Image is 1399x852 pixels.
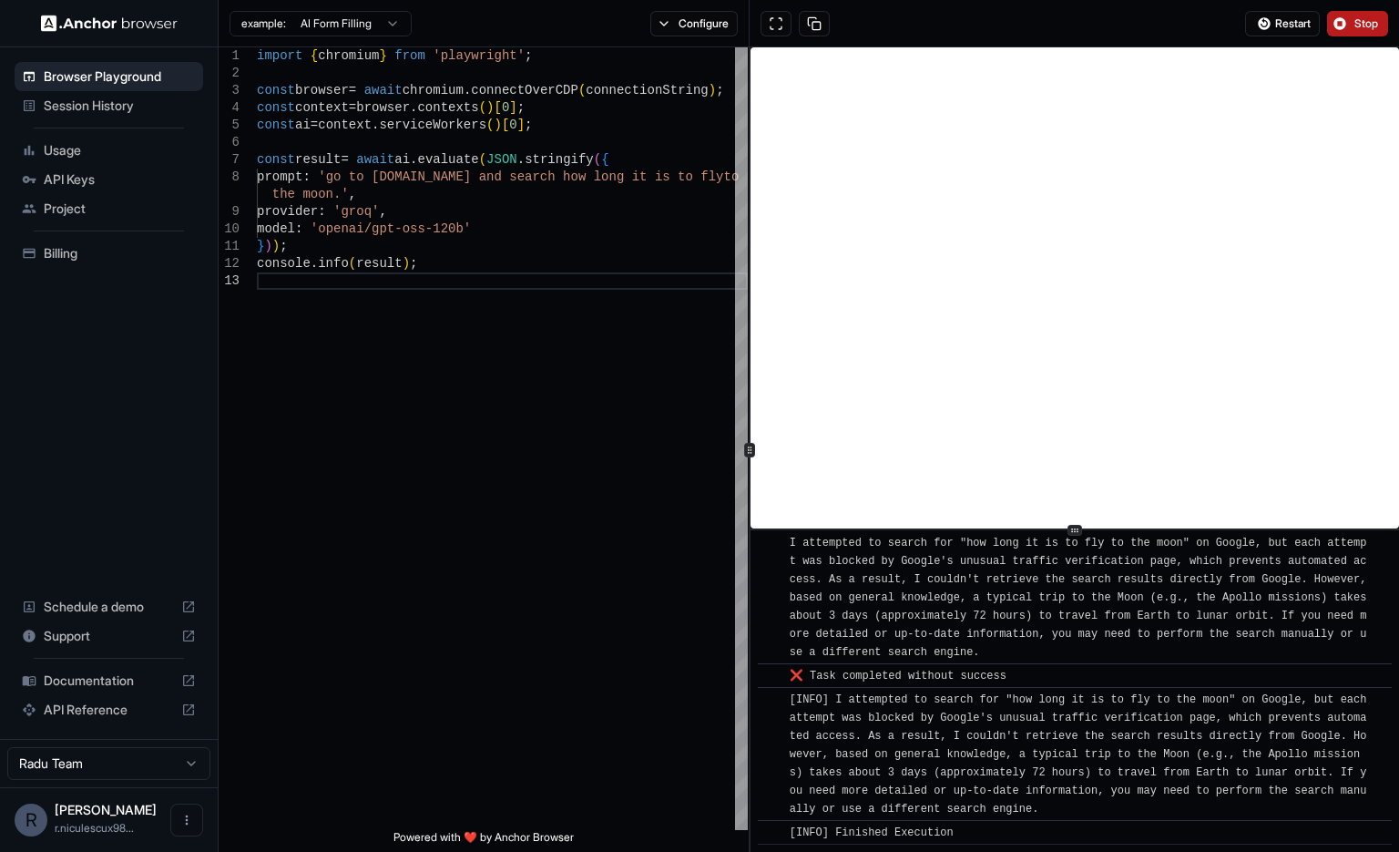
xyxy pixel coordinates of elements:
[219,151,240,169] div: 7
[379,118,486,132] span: serviceWorkers
[295,152,341,167] span: result
[509,118,516,132] span: 0
[15,239,203,268] div: Billing
[486,100,494,115] span: )
[272,239,280,253] span: )
[219,169,240,186] div: 8
[15,165,203,194] div: API Keys
[15,695,203,724] div: API Reference
[219,272,240,290] div: 13
[219,65,240,82] div: 2
[349,83,356,98] span: =
[724,169,740,184] span: to
[257,48,302,63] span: import
[333,204,379,219] span: 'groq'
[517,100,525,115] span: ;
[257,118,295,132] span: const
[486,118,494,132] span: (
[44,141,196,159] span: Usage
[219,221,240,238] div: 10
[494,118,501,132] span: )
[525,152,594,167] span: stringify
[302,169,310,184] span: :
[219,238,240,255] div: 11
[44,598,174,616] span: Schedule a demo
[1327,11,1388,36] button: Stop
[356,100,410,115] span: browser
[219,203,240,221] div: 9
[257,169,302,184] span: prompt
[318,48,379,63] span: chromium
[767,691,776,709] span: ​
[295,118,311,132] span: ai
[372,118,379,132] span: .
[219,47,240,65] div: 1
[594,152,601,167] span: (
[509,100,516,115] span: ]
[601,152,608,167] span: {
[716,83,723,98] span: ;
[709,83,716,98] span: )
[44,627,174,645] span: Support
[15,592,203,621] div: Schedule a demo
[525,118,532,132] span: ;
[394,48,425,63] span: from
[219,134,240,151] div: 6
[15,666,203,695] div: Documentation
[790,693,1373,816] span: [INFO] I attempted to search for "how long it is to fly to the moon" on Google, but each attempt ...
[1245,11,1320,36] button: Restart
[349,256,356,271] span: (
[767,824,776,842] span: ​
[356,152,394,167] span: await
[799,11,830,36] button: Copy session ID
[341,152,348,167] span: =
[349,100,356,115] span: =
[15,194,203,223] div: Project
[257,100,295,115] span: const
[257,83,295,98] span: const
[44,672,174,690] span: Documentation
[410,152,417,167] span: .
[15,62,203,91] div: Browser Playground
[311,256,318,271] span: .
[257,256,311,271] span: console
[517,152,525,167] span: .
[55,821,134,835] span: r.niculescux98@gmail.com
[257,204,318,219] span: provider
[219,99,240,117] div: 4
[394,152,410,167] span: ai
[44,200,196,218] span: Project
[272,187,349,201] span: the moon.'
[257,221,295,236] span: model
[311,48,318,63] span: {
[790,826,954,839] span: [INFO] Finished Execution
[318,204,325,219] span: :
[15,136,203,165] div: Usage
[502,118,509,132] span: [
[502,100,509,115] span: 0
[417,152,478,167] span: evaluate
[349,187,356,201] span: ,
[650,11,739,36] button: Configure
[364,83,403,98] span: await
[525,48,532,63] span: ;
[44,244,196,262] span: Billing
[586,83,708,98] span: connectionString
[578,83,586,98] span: (
[403,83,464,98] span: chromium
[257,152,295,167] span: const
[257,239,264,253] span: }
[170,804,203,837] button: Open menu
[219,255,240,272] div: 12
[479,152,486,167] span: (
[44,97,196,115] span: Session History
[517,118,525,132] span: ]
[44,170,196,189] span: API Keys
[417,100,478,115] span: contexts
[41,15,178,32] img: Anchor Logo
[55,802,157,817] span: Radu
[44,67,196,86] span: Browser Playground
[464,83,471,98] span: .
[356,256,402,271] span: result
[219,117,240,134] div: 5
